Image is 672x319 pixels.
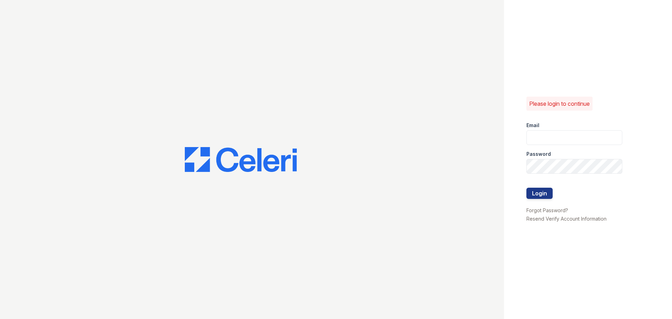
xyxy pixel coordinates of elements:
label: Password [526,151,551,158]
button: Login [526,188,553,199]
p: Please login to continue [529,99,590,108]
a: Forgot Password? [526,207,568,213]
img: CE_Logo_Blue-a8612792a0a2168367f1c8372b55b34899dd931a85d93a1a3d3e32e68fde9ad4.png [185,147,297,172]
a: Resend Verify Account Information [526,216,607,222]
label: Email [526,122,539,129]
